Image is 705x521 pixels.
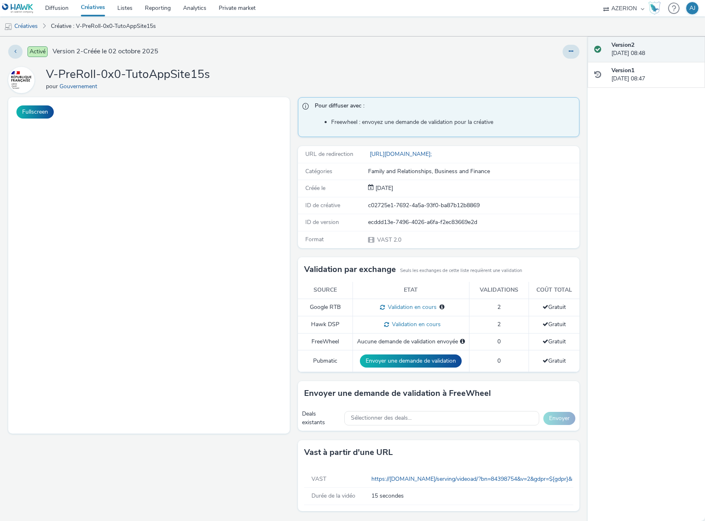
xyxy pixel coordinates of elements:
span: 0 [497,357,501,365]
button: Envoyer une demande de validation [360,354,462,368]
span: Catégories [305,167,332,175]
th: Validations [469,282,529,299]
img: undefined Logo [2,3,34,14]
th: Etat [352,282,469,299]
a: Gouvernement [8,76,38,84]
span: 0 [497,338,501,345]
div: [DATE] 08:48 [611,41,698,58]
span: 2 [497,303,501,311]
button: Envoyer [543,412,575,425]
h3: Vast à partir d'une URL [304,446,393,459]
td: Google RTB [298,299,352,316]
div: Sélectionnez un deal ci-dessous et cliquez sur Envoyer pour envoyer une demande de validation à F... [460,338,465,346]
a: Créative : V-PreRoll-0x0-TutoAppSite15s [47,16,160,36]
span: Gratuit [542,338,566,345]
span: URL de redirection [305,150,353,158]
td: Pubmatic [298,350,352,372]
span: pour [46,82,60,90]
span: Gratuit [542,303,566,311]
a: Gouvernement [60,82,101,90]
td: FreeWheel [298,333,352,350]
img: mobile [4,23,12,31]
div: Deals existants [302,410,340,427]
div: c02725e1-7692-4a5a-93f0-ba87b12b8869 [368,201,579,210]
div: Family and Relationships, Business and Finance [368,167,579,176]
span: Durée de la vidéo [311,492,355,500]
div: AJ [689,2,696,14]
span: Créée le [305,184,325,192]
span: Validation en cours [389,320,441,328]
span: Gratuit [542,357,566,365]
h1: V-PreRoll-0x0-TutoAppSite15s [46,67,210,82]
div: [DATE] 08:47 [611,66,698,83]
strong: Version 2 [611,41,634,49]
span: VAST [311,475,326,483]
button: Fullscreen [16,105,54,119]
h3: Envoyer une demande de validation à FreeWheel [304,387,491,400]
small: Seuls les exchanges de cette liste requièrent une validation [400,267,522,274]
span: Version 2 - Créée le 02 octobre 2025 [53,47,158,56]
div: ecddd13e-7496-4026-a6fa-f2ec83669e2d [368,218,579,226]
span: 2 [497,320,501,328]
span: [DATE] [374,184,393,192]
strong: Version 1 [611,66,634,74]
li: Freewheel : envoyez une demande de validation pour la créative [331,118,575,126]
div: Aucune demande de validation envoyée [357,338,465,346]
span: Validation en cours [385,303,437,311]
td: Hawk DSP [298,316,352,333]
span: Format [305,235,324,243]
th: Coût total [529,282,579,299]
th: Source [298,282,352,299]
a: [URL][DOMAIN_NAME]; [368,150,435,158]
span: Pour diffuser avec : [315,102,571,112]
span: ID de version [305,218,339,226]
span: Gratuit [542,320,566,328]
span: ID de créative [305,201,340,209]
a: Hawk Academy [648,2,664,15]
div: Création 02 octobre 2025, 08:47 [374,184,393,192]
span: Sélectionner des deals... [351,415,412,422]
span: Activé [27,46,48,57]
span: VAST 2.0 [376,236,401,244]
img: Gouvernement [9,68,33,92]
img: Hawk Academy [648,2,661,15]
span: 15 secondes [371,492,570,500]
h3: Validation par exchange [304,263,396,276]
